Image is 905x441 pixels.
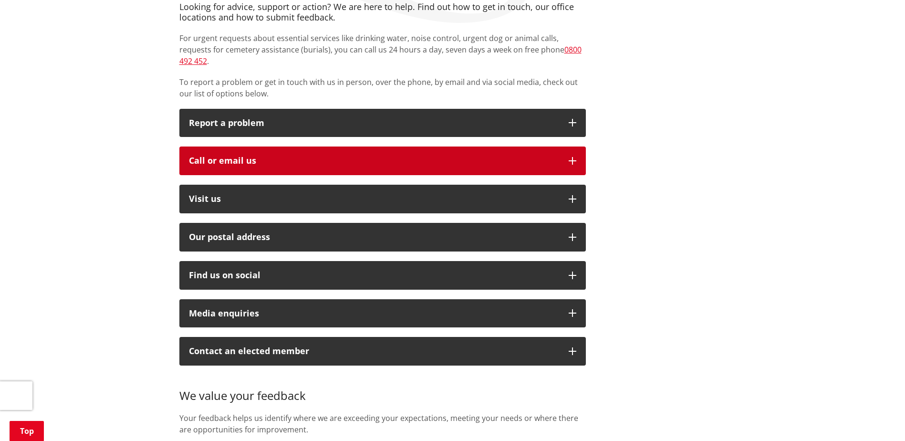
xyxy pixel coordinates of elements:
button: Visit us [179,185,586,213]
button: Find us on social [179,261,586,290]
button: Report a problem [179,109,586,137]
h3: We value your feedback [179,375,586,403]
div: Call or email us [189,156,559,166]
h2: Our postal address [189,232,559,242]
iframe: Messenger Launcher [861,401,895,435]
a: 0800 492 452 [179,44,582,66]
a: Top [10,421,44,441]
button: Media enquiries [179,299,586,328]
div: Find us on social [189,271,559,280]
div: Media enquiries [189,309,559,318]
button: Call or email us [179,147,586,175]
p: For urgent requests about essential services like drinking water, noise control, urgent dog or an... [179,32,586,67]
h4: Looking for advice, support or action? We are here to help. Find out how to get in touch, our off... [179,2,586,22]
button: Contact an elected member [179,337,586,366]
p: Report a problem [189,118,559,128]
p: Visit us [189,194,559,204]
p: Your feedback helps us identify where we are exceeding your expectations, meeting your needs or w... [179,412,586,435]
p: To report a problem or get in touch with us in person, over the phone, by email and via social me... [179,76,586,99]
p: Contact an elected member [189,346,559,356]
button: Our postal address [179,223,586,252]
